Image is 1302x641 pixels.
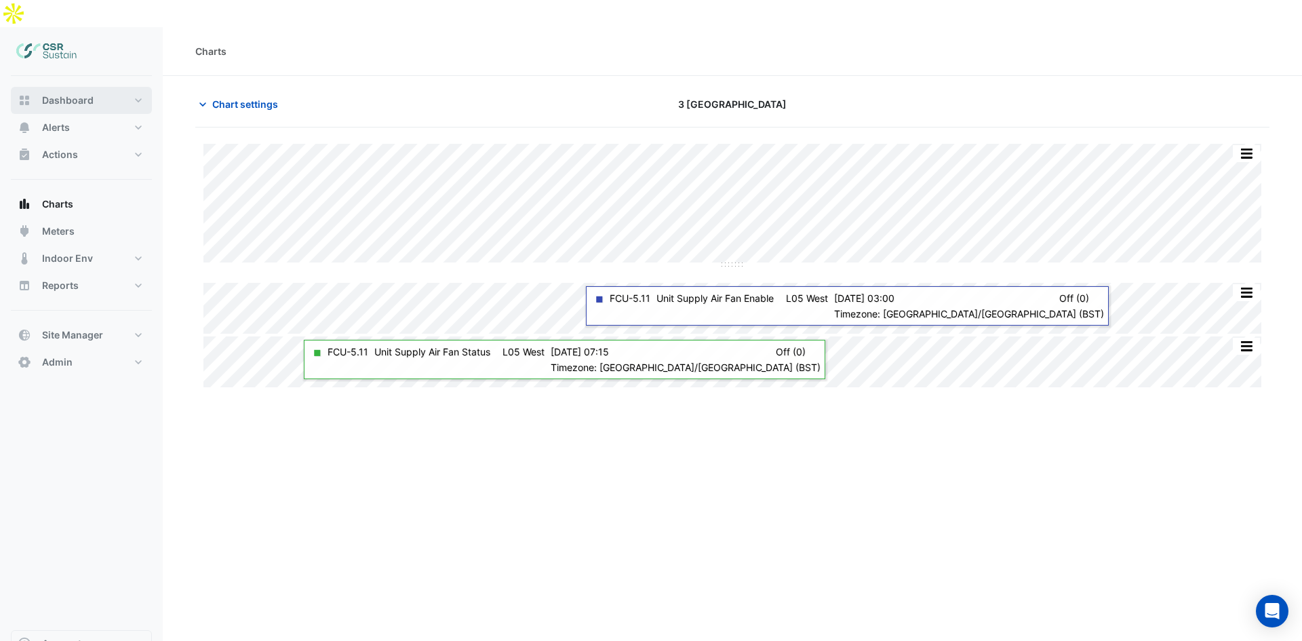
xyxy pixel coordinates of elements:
span: Alerts [42,121,70,134]
app-icon: Actions [18,148,31,161]
span: Indoor Env [42,252,93,265]
button: Dashboard [11,87,152,114]
span: Dashboard [42,94,94,107]
app-icon: Dashboard [18,94,31,107]
app-icon: Indoor Env [18,252,31,265]
button: Charts [11,191,152,218]
app-icon: Reports [18,279,31,292]
app-icon: Alerts [18,121,31,134]
button: More Options [1233,284,1260,301]
button: Indoor Env [11,245,152,272]
div: Charts [195,44,226,58]
span: Charts [42,197,73,211]
span: 3 [GEOGRAPHIC_DATA] [678,97,787,111]
span: Site Manager [42,328,103,342]
app-icon: Site Manager [18,328,31,342]
button: Site Manager [11,322,152,349]
button: Chart settings [195,92,287,116]
span: Chart settings [212,97,278,111]
button: More Options [1233,338,1260,355]
span: Admin [42,355,73,369]
span: Reports [42,279,79,292]
button: Reports [11,272,152,299]
button: Actions [11,141,152,168]
button: Admin [11,349,152,376]
div: Open Intercom Messenger [1256,595,1288,627]
button: Meters [11,218,152,245]
app-icon: Meters [18,225,31,238]
button: Alerts [11,114,152,141]
span: Meters [42,225,75,238]
app-icon: Charts [18,197,31,211]
img: Company Logo [16,38,77,65]
button: More Options [1233,145,1260,162]
app-icon: Admin [18,355,31,369]
span: Actions [42,148,78,161]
